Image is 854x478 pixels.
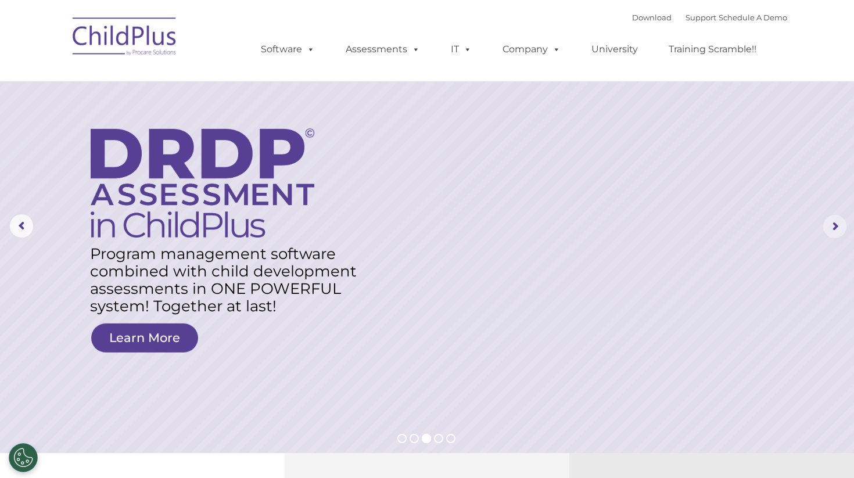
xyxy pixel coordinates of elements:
a: Download [632,13,672,22]
a: Training Scramble!! [657,38,768,61]
rs-layer: Program management software combined with child development assessments in ONE POWERFUL system! T... [90,245,364,315]
a: Learn More [91,324,198,353]
span: Phone number [162,124,211,133]
a: Software [249,38,326,61]
a: University [580,38,650,61]
img: DRDP Assessment in ChildPlus [91,128,314,238]
span: Last name [162,77,197,85]
button: Cookies Settings [9,443,38,472]
img: ChildPlus by Procare Solutions [67,9,183,67]
a: IT [439,38,483,61]
a: Support [686,13,716,22]
iframe: Chat Widget [658,353,854,478]
a: Company [491,38,572,61]
a: Schedule A Demo [719,13,787,22]
a: Assessments [334,38,432,61]
font: | [632,13,787,22]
